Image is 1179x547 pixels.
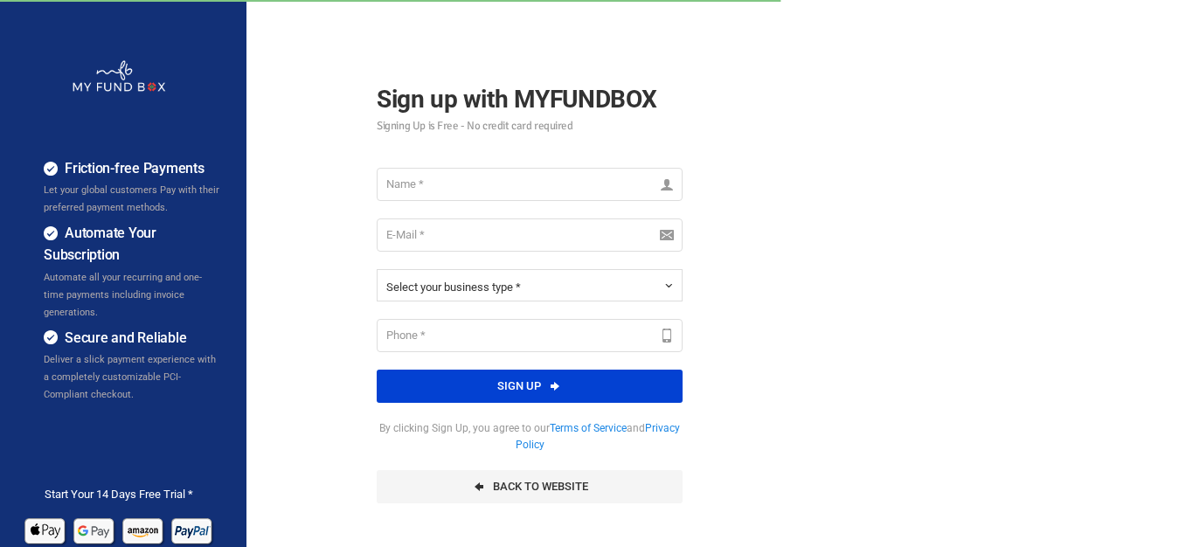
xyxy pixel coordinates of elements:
[44,184,219,213] span: Let your global customers Pay with their preferred payment methods.
[44,223,220,266] h4: Automate Your Subscription
[377,80,683,132] h2: Sign up with MYFUNDBOX
[377,168,683,201] input: Name *
[386,280,521,294] span: Select your business type *
[377,319,683,352] input: Phone *
[72,59,167,93] img: whiteMFB.png
[44,272,202,318] span: Automate all your recurring and one-time payments including invoice generations.
[44,158,220,180] h4: Friction-free Payments
[377,420,683,453] span: By clicking Sign Up, you agree to our and
[377,218,683,252] input: E-Mail *
[377,269,683,301] button: Select your business type *
[44,354,216,400] span: Deliver a slick payment experience with a completely customizable PCI-Compliant checkout.
[377,370,683,403] button: Sign up
[377,121,683,132] small: Signing Up is Free - No credit card required
[377,470,683,503] a: Back To Website
[516,422,681,450] a: Privacy Policy
[44,328,220,350] h4: Secure and Reliable
[550,422,627,434] a: Terms of Service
